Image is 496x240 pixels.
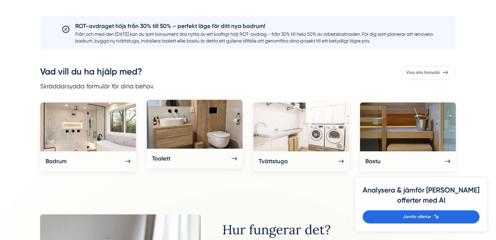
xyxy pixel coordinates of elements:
h5: ROT-avdraget höjs från 30% till 50% – perfekt läge för ditt nya badrum! [75,22,434,31]
h4: Analysera & jämför [PERSON_NAME] offerter med AI [363,185,479,210]
img: Toalett [147,100,243,149]
h3: Vad vill du ha hjälp med? [40,66,154,81]
a: Jämför offerter [363,210,479,223]
img: Tvättstuga [253,102,349,151]
span: Jämför offerter [403,214,431,220]
a: Visa alla formulär [401,66,456,80]
a: Bastu Bastu [360,102,456,171]
a: Tvättstuga Tvättstuga [253,102,349,171]
h5: Toalett [152,154,170,163]
p: Från och med den [DATE] kan du som konsument dra nytta av ett kraftigt höjt ROT-avdrag – från 30%... [75,31,434,44]
a: Toalett Toalett [147,100,243,169]
h5: Tvättstuga [259,157,288,166]
h5: Bastu [365,157,381,166]
img: Bastu [360,102,456,151]
p: Skräddarsydda formulär för dina behov. [40,81,154,91]
span: Visa alla formulär [406,69,440,76]
img: Badrum [40,102,136,151]
h5: Badrum [46,157,66,166]
a: Badrum Badrum [40,102,136,171]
